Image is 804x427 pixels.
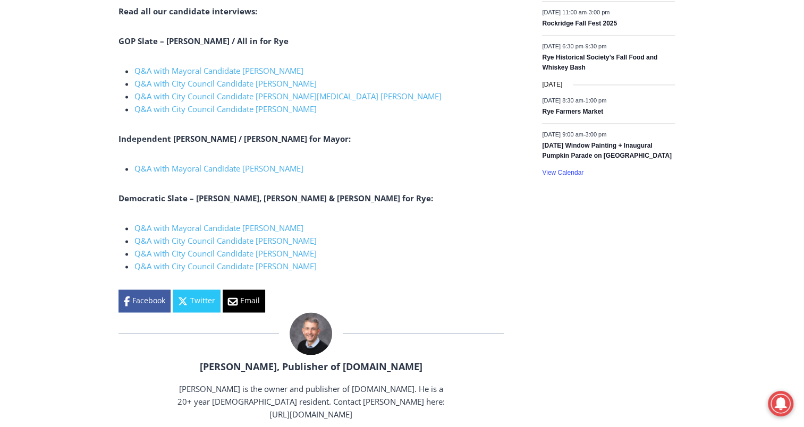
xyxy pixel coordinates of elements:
[134,235,317,246] a: Q&A with City Council Candidate [PERSON_NAME]
[542,169,583,177] a: View Calendar
[119,193,433,203] strong: Democratic Slate – [PERSON_NAME], [PERSON_NAME] & [PERSON_NAME] for Rye:
[268,1,502,103] div: "The first chef I interviewed talked about coming to [GEOGRAPHIC_DATA] from [GEOGRAPHIC_DATA] in ...
[119,289,171,312] a: Facebook
[542,131,606,138] time: -
[134,104,317,114] a: Q&A with City Council Candidate [PERSON_NAME]
[173,289,221,312] a: Twitter
[134,223,303,233] a: Q&A with Mayoral Candidate [PERSON_NAME]
[542,54,657,72] a: Rye Historical Society’s Fall Food and Whiskey Bash
[134,261,317,271] a: Q&A with City Council Candidate [PERSON_NAME]
[200,360,422,372] a: [PERSON_NAME], Publisher of [DOMAIN_NAME]
[585,131,606,138] span: 3:00 pm
[256,103,515,132] a: Intern @ [DOMAIN_NAME]
[542,20,617,28] a: Rockridge Fall Fest 2025
[278,106,493,130] span: Intern @ [DOMAIN_NAME]
[134,91,442,101] a: Q&A with City Council Candidate [PERSON_NAME][MEDICAL_DATA] [PERSON_NAME]
[119,133,351,144] strong: Independent [PERSON_NAME] / [PERSON_NAME] for Mayor:
[542,142,672,160] a: [DATE] Window Painting + Inaugural Pumpkin Parade on [GEOGRAPHIC_DATA]
[542,108,603,116] a: Rye Farmers Market
[542,97,606,104] time: -
[542,80,562,90] time: [DATE]
[542,131,583,138] span: [DATE] 9:00 am
[542,8,587,15] span: [DATE] 11:00 am
[134,65,303,76] a: Q&A with Mayoral Candidate [PERSON_NAME]
[119,6,257,16] strong: Read all our candidate interviews:
[589,8,610,15] span: 3:00 pm
[134,248,317,259] a: Q&A with City Council Candidate [PERSON_NAME]
[542,97,583,104] span: [DATE] 8:30 am
[176,382,446,420] p: [PERSON_NAME] is the owner and publisher of [DOMAIN_NAME]. He is a 20+ year [DEMOGRAPHIC_DATA] re...
[119,36,289,46] strong: GOP Slate – [PERSON_NAME] / All in for Rye
[223,289,265,312] a: Email
[134,78,317,89] a: Q&A with City Council Candidate [PERSON_NAME]
[542,8,610,15] time: -
[585,97,606,104] span: 1:00 pm
[542,43,583,49] span: [DATE] 6:30 pm
[585,43,606,49] span: 9:30 pm
[542,43,606,49] time: -
[134,163,303,174] a: Q&A with Mayoral Candidate [PERSON_NAME]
